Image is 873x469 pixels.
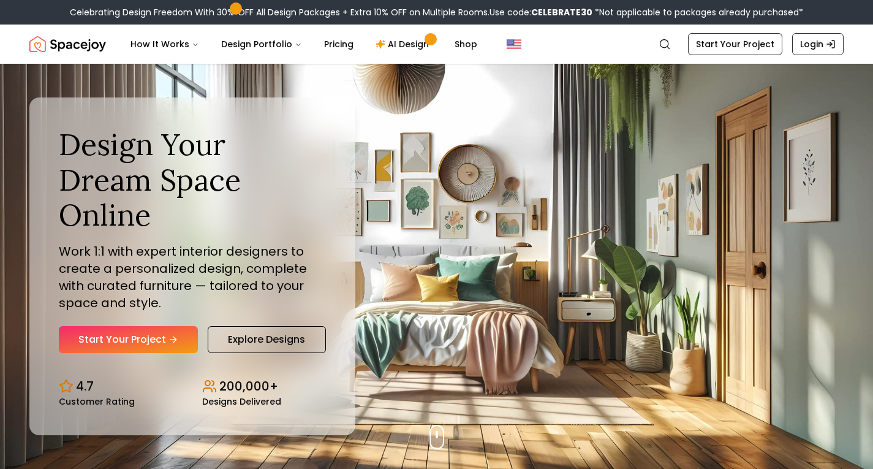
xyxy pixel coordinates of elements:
[592,6,803,18] span: *Not applicable to packages already purchased*
[121,32,209,56] button: How It Works
[202,397,281,406] small: Designs Delivered
[366,32,442,56] a: AI Design
[29,32,106,56] a: Spacejoy
[489,6,592,18] span: Use code:
[70,6,803,18] div: Celebrating Design Freedom With 30% OFF All Design Packages + Extra 10% OFF on Multiple Rooms.
[59,326,198,353] a: Start Your Project
[314,32,363,56] a: Pricing
[507,37,521,51] img: United States
[29,32,106,56] img: Spacejoy Logo
[531,6,592,18] b: CELEBRATE30
[445,32,487,56] a: Shop
[76,378,94,395] p: 4.7
[688,33,782,55] a: Start Your Project
[792,33,844,55] a: Login
[121,32,487,56] nav: Main
[59,127,326,233] h1: Design Your Dream Space Online
[59,243,326,311] p: Work 1:1 with expert interior designers to create a personalized design, complete with curated fu...
[211,32,312,56] button: Design Portfolio
[29,25,844,64] nav: Global
[59,368,326,406] div: Design stats
[59,397,135,406] small: Customer Rating
[208,326,326,353] a: Explore Designs
[219,378,278,395] p: 200,000+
